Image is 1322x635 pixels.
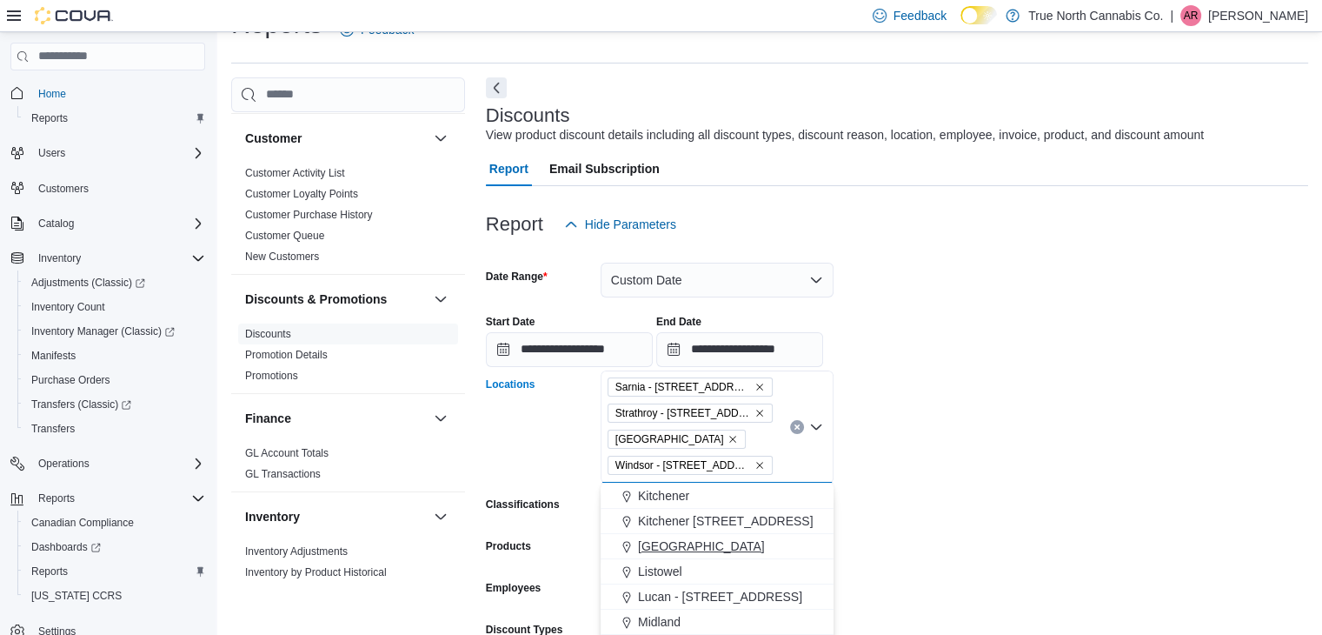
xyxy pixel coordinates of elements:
a: Canadian Compliance [24,512,141,533]
span: Operations [38,457,90,471]
a: GL Account Totals [245,447,329,459]
span: Inventory [38,251,81,265]
button: Home [3,81,212,106]
span: Users [31,143,205,164]
span: Manifests [31,349,76,363]
span: Reports [38,491,75,505]
span: [GEOGRAPHIC_DATA] [638,538,765,555]
a: Promotion Details [245,349,328,361]
button: Canadian Compliance [17,511,212,535]
button: Lucan - [STREET_ADDRESS] [601,585,834,610]
span: Transfers [31,422,75,436]
a: Customer Activity List [245,167,345,179]
span: Home [38,87,66,101]
button: Users [3,141,212,165]
button: [GEOGRAPHIC_DATA] [601,534,834,559]
span: Canadian Compliance [24,512,205,533]
h3: Inventory [245,508,300,525]
button: Clear input [790,420,804,434]
button: Kitchener [STREET_ADDRESS] [601,509,834,534]
span: Inventory [31,248,205,269]
h3: Discounts & Promotions [245,291,387,308]
a: Purchase Orders [24,370,117,391]
button: Catalog [31,213,81,234]
span: AR [1184,5,1199,26]
span: Washington CCRS [24,585,205,606]
a: Home [31,84,73,104]
span: Inventory Count [31,300,105,314]
h3: Customer [245,130,302,147]
span: Reports [31,111,68,125]
input: Press the down key to open a popover containing a calendar. [486,332,653,367]
div: Customer [231,163,465,274]
span: Feedback [894,7,947,24]
button: Purchase Orders [17,368,212,392]
label: Locations [486,378,535,391]
span: Reports [24,108,205,129]
button: Close list of options [809,420,823,434]
button: Remove Strathroy - 51 Front St W from selection in this group [754,408,765,418]
a: Customer Purchase History [245,209,373,221]
span: [US_STATE] CCRS [31,589,122,603]
a: Adjustments (Classic) [17,271,212,295]
span: Sarnia - [STREET_ADDRESS][PERSON_NAME] [615,378,751,396]
a: Dashboards [24,537,108,558]
a: Dashboards [17,535,212,559]
span: Sarnia - 129 Mitton St S [608,378,773,397]
span: Inventory Count [24,297,205,317]
div: Discounts & Promotions [231,324,465,393]
button: Remove Windsor - 1368 Ottawa st from selection in this group [754,460,765,471]
span: Inventory Count Details [245,586,354,600]
span: Transfers [24,418,205,439]
button: Remove Wallaceburg from selection in this group [727,434,738,444]
p: | [1170,5,1173,26]
button: Inventory [245,508,427,525]
span: Strathroy - 51 Front St W [608,404,773,423]
p: [PERSON_NAME] [1208,5,1308,26]
span: Home [31,83,205,104]
a: Inventory Manager (Classic) [17,319,212,344]
a: [US_STATE] CCRS [24,585,129,606]
label: Products [486,539,531,553]
span: Purchase Orders [24,370,205,391]
a: Transfers (Classic) [24,394,138,415]
span: Dashboards [24,537,205,558]
button: Users [31,143,72,164]
a: Inventory Manager (Classic) [24,321,182,342]
span: Lucan - [STREET_ADDRESS] [638,588,802,605]
span: Customers [38,182,89,196]
button: Inventory Count [17,295,212,319]
span: Inventory Adjustments [245,545,348,558]
span: [GEOGRAPHIC_DATA] [615,431,724,448]
h3: Discounts [486,105,570,126]
span: Users [38,146,65,160]
button: Finance [430,408,451,429]
a: GL Transactions [245,468,321,480]
span: Midland [638,613,681,631]
span: Operations [31,453,205,474]
a: Inventory Count Details [245,587,354,599]
label: End Date [656,315,701,329]
a: Reports [24,561,75,582]
a: Inventory Adjustments [245,545,348,558]
input: Press the down key to open a popover containing a calendar. [656,332,823,367]
span: Inventory Manager (Classic) [31,324,175,338]
label: Classifications [486,498,560,511]
span: Canadian Compliance [31,516,134,530]
input: Dark Mode [960,6,997,24]
h3: Report [486,214,543,235]
button: Inventory [3,246,212,271]
span: Adjustments (Classic) [31,276,145,290]
span: Adjustments (Classic) [24,272,205,293]
a: Reports [24,108,75,129]
button: Inventory [430,506,451,527]
span: Listowel [638,563,682,580]
a: Customers [31,178,96,199]
button: Hide Parameters [557,207,683,242]
span: Reports [31,488,205,509]
span: Customer Loyalty Points [245,187,358,201]
button: Custom Date [601,263,834,297]
span: Inventory Manager (Classic) [24,321,205,342]
button: Customers [3,176,212,201]
button: Reports [3,486,212,511]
